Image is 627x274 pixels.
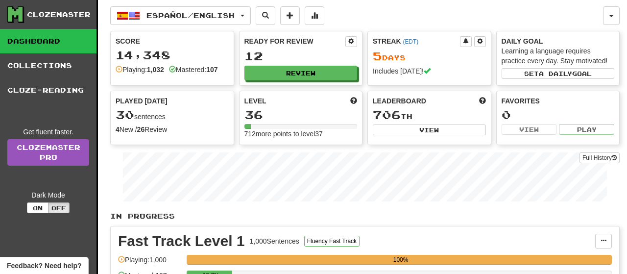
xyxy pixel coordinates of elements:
[479,96,486,106] span: This week in points, UTC
[244,66,358,80] button: Review
[304,236,360,247] button: Fluency Fast Track
[7,261,81,271] span: Open feedback widget
[373,108,401,122] span: 706
[116,96,168,106] span: Played [DATE]
[190,255,612,265] div: 100%
[7,127,89,137] div: Get fluent faster.
[116,125,120,133] strong: 4
[579,152,620,163] button: Full History
[305,6,324,25] button: More stats
[373,50,486,63] div: Day s
[244,96,266,106] span: Level
[116,36,229,46] div: Score
[118,255,182,271] div: Playing: 1,000
[502,96,615,106] div: Favorites
[48,202,70,213] button: Off
[502,124,557,135] button: View
[502,36,615,46] div: Daily Goal
[7,190,89,200] div: Dark Mode
[539,70,572,77] span: a daily
[403,38,418,45] a: (EDT)
[110,6,251,25] button: Español/English
[7,139,89,166] a: ClozemasterPro
[116,49,229,61] div: 14,348
[116,125,229,134] div: New / Review
[137,125,145,133] strong: 26
[169,65,218,75] div: Mastered:
[280,6,300,25] button: Add sentence to collection
[206,66,217,74] strong: 107
[116,108,134,122] span: 30
[373,109,486,122] div: th
[373,125,486,135] button: View
[118,234,245,249] div: Fast Track Level 1
[373,66,486,76] div: Includes [DATE]!
[502,46,615,66] div: Learning a language requires practice every day. Stay motivated!
[244,129,358,139] div: 712 more points to level 37
[250,236,299,246] div: 1,000 Sentences
[27,10,91,20] div: Clozemaster
[502,68,615,79] button: Seta dailygoal
[559,124,614,135] button: Play
[244,50,358,62] div: 12
[502,109,615,121] div: 0
[244,36,346,46] div: Ready for Review
[146,11,235,20] span: Español / English
[116,65,164,75] div: Playing:
[110,211,620,221] p: In Progress
[244,109,358,121] div: 36
[350,96,357,106] span: Score more points to level up
[116,109,229,122] div: sentences
[373,49,382,63] span: 5
[373,36,460,46] div: Streak
[147,66,164,74] strong: 1,032
[27,202,48,213] button: On
[256,6,275,25] button: Search sentences
[373,96,426,106] span: Leaderboard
